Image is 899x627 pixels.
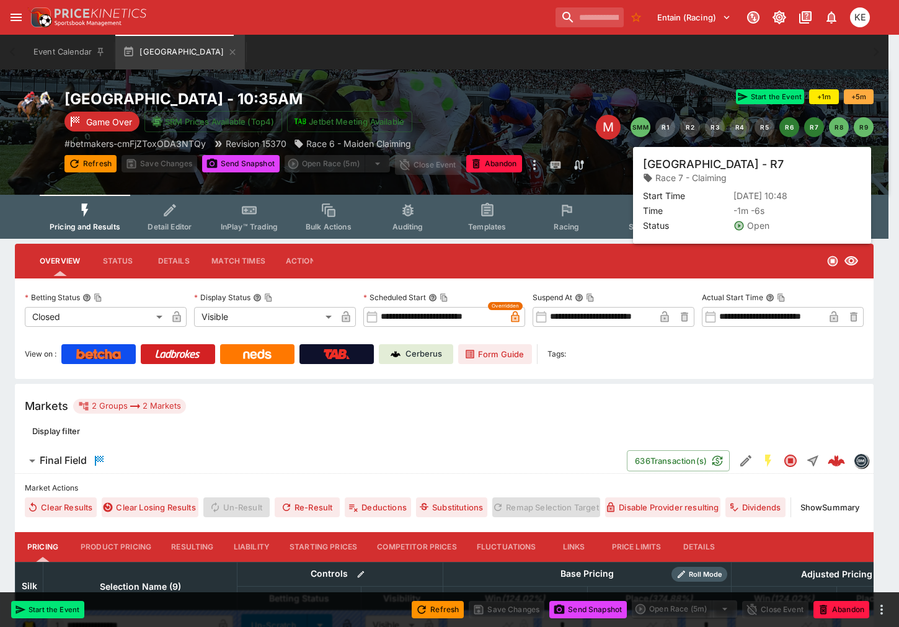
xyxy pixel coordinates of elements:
[828,452,845,469] div: 0965ae12-fc7a-48e7-8ce8-d9872ca08413
[353,566,369,582] button: Bulk edit
[255,591,343,606] span: Betting Status
[392,222,423,231] span: Auditing
[829,159,868,172] p: Auto-Save
[40,454,87,467] h6: Final Field
[549,601,627,618] button: Send Snapshot
[280,532,367,562] button: Starting Prices
[692,156,874,175] div: Start From
[86,579,195,594] span: Selection Name (9)
[671,567,727,582] div: Show/hide Price Roll mode configuration.
[768,6,790,29] button: Toggle light/dark mode
[757,450,779,472] button: SGM Enabled
[90,246,146,276] button: Status
[15,532,71,562] button: Pricing
[546,532,602,562] button: Links
[30,246,90,276] button: Overview
[742,6,764,29] button: Connected to PK
[829,117,849,137] button: R8
[846,4,874,31] button: Kelvin Entwisle
[602,532,671,562] button: Price Limits
[76,349,121,359] img: Betcha
[466,157,522,169] span: Mark an event as closed and abandoned.
[345,497,410,517] button: Deductions
[850,7,870,27] div: Kelvin Entwisle
[25,399,68,413] h5: Markets
[820,6,843,29] button: Notifications
[631,117,650,137] button: SMM
[547,344,566,364] label: Tags:
[405,348,442,360] p: Cerberus
[86,115,132,128] p: Game Over
[391,349,401,359] img: Cerberus
[813,602,869,615] span: Mark an event as closed and abandoned.
[243,349,271,359] img: Neds
[702,222,748,231] span: Popular Bets
[237,562,443,586] th: Controls
[285,155,390,172] div: split button
[226,137,286,150] p: Revision 15370
[55,9,146,18] img: PriceKinetics
[416,497,487,517] button: Substitutions
[854,454,868,468] img: betmakers
[771,591,814,606] em: ( 124.02 %)
[554,222,579,231] span: Racing
[777,293,786,302] button: Copy To Clipboard
[275,246,331,276] button: Actions
[771,159,803,172] p: Override
[287,111,412,132] button: Jetbet Meeting Available
[25,292,80,303] p: Betting Status
[201,246,275,276] button: Match Times
[71,532,161,562] button: Product Pricing
[680,117,700,137] button: R2
[629,222,663,231] span: Simulator
[671,532,727,562] button: Details
[25,307,167,327] div: Closed
[466,155,522,172] button: Abandon
[605,497,720,517] button: Disable Provider resulting
[783,453,798,468] svg: Closed
[828,452,845,469] img: logo-cerberus--red.svg
[826,255,839,267] svg: Closed
[740,591,828,606] span: Win
[627,450,730,471] button: 636Transaction(s)
[40,195,849,239] div: Event type filters
[203,497,270,517] span: Un-Result
[471,591,559,606] span: Win
[25,497,97,517] button: Clear Results
[649,591,693,606] em: ( 374.88 %)
[684,569,727,580] span: Roll Mode
[25,421,87,441] button: Display filter
[631,117,874,137] nav: pagination navigation
[777,222,831,231] span: Related Events
[796,497,864,517] button: ShowSummary
[779,450,802,472] button: Closed
[596,115,621,140] div: Edit Meeting
[502,591,545,606] em: ( 124.02 %)
[804,117,824,137] button: R7
[294,137,411,150] div: Race 6 - Maiden Claiming
[632,600,737,618] div: split button
[144,111,282,132] button: SRM Prices Available (Top4)
[458,344,532,364] a: Form Guide
[468,222,506,231] span: Templates
[809,89,839,104] button: +1m
[148,222,192,231] span: Detail Editor
[221,222,278,231] span: InPlay™ Trading
[370,591,434,606] span: Visibility
[650,7,738,27] button: Select Tenant
[5,6,27,29] button: open drawer
[264,293,273,302] button: Copy To Clipboard
[155,349,200,359] img: Ladbrokes
[275,497,340,517] span: Re-Result
[412,601,464,618] button: Refresh
[556,566,619,582] div: Base Pricing
[712,159,746,172] p: Overtype
[363,292,426,303] p: Scheduled Start
[736,89,804,104] button: Start the Event
[15,89,55,129] img: horse_racing.png
[440,293,448,302] button: Copy To Clipboard
[25,479,864,497] label: Market Actions
[725,497,786,517] button: Dividends
[27,5,52,30] img: PriceKinetics Logo
[367,532,467,562] button: Competitor Prices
